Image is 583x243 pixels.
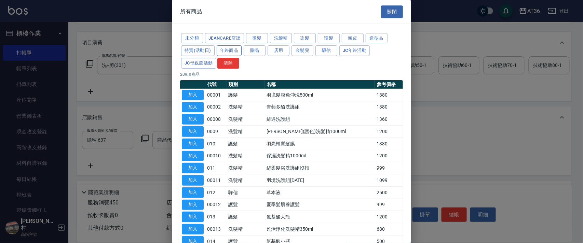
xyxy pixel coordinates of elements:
td: 2500 [375,186,403,199]
button: 加入 [182,102,204,113]
td: 1200 [375,126,403,138]
span: 所有商品 [180,8,202,15]
td: 00010 [205,150,227,162]
td: 1380 [375,89,403,101]
button: 頭皮 [342,33,364,44]
td: 1200 [375,150,403,162]
td: 夏季髮肌養護髮 [265,199,375,211]
td: 1380 [375,101,403,113]
td: 1360 [375,113,403,126]
button: 加入 [182,163,204,173]
button: 未分類 [181,33,203,44]
p: 209 項商品 [180,71,403,77]
td: 護髮 [227,138,265,150]
td: 00011 [205,174,227,187]
td: 013 [205,211,227,223]
button: JC母親節活動 [181,58,216,69]
button: 加入 [182,187,204,198]
button: 驊信 [315,45,337,56]
button: 金髮兒 [291,45,313,56]
button: 加入 [182,224,204,234]
td: 011 [205,162,227,174]
button: 加入 [182,114,204,125]
td: 00002 [205,101,227,113]
td: 甦活淨化洗髮精350ml [265,223,375,235]
td: 1099 [375,174,403,187]
th: 參考價格 [375,80,403,89]
td: 絲柔髮浴洗護組沒扣 [265,162,375,174]
th: 代號 [205,80,227,89]
button: 加入 [182,139,204,149]
td: 護髮 [227,199,265,211]
td: 洗髮精 [227,101,265,113]
button: 加入 [182,126,204,137]
td: 洗髮精 [227,174,265,187]
td: 氨基酸大瓶 [265,211,375,223]
button: 燙髮 [246,33,268,44]
td: 洗髮精 [227,223,265,235]
button: 店用 [268,45,289,56]
button: 清除 [217,58,239,69]
td: 護髮 [227,211,265,223]
button: 加入 [182,90,204,100]
td: 絲遇洗護組 [265,113,375,126]
td: 驊信 [227,186,265,199]
button: 染髮 [294,33,316,44]
th: 名稱 [265,80,375,89]
button: 加入 [182,200,204,210]
td: 護髮 [227,89,265,101]
td: 00012 [205,199,227,211]
td: 999 [375,162,403,174]
button: 贈品 [244,45,266,56]
button: 年終商品 [217,45,242,56]
button: 造型品 [366,33,388,44]
td: 0009 [205,126,227,138]
button: 關閉 [381,5,403,18]
td: 羽境髮膜免沖洗500ml [265,89,375,101]
button: JC年終活動 [339,45,370,56]
button: 護髮 [318,33,340,44]
button: JeanCare店販 [205,33,244,44]
td: 1200 [375,211,403,223]
td: 999 [375,199,403,211]
td: 洗髮精 [227,162,265,174]
td: 00008 [205,113,227,126]
td: 012 [205,186,227,199]
td: 00001 [205,89,227,101]
td: [PERSON_NAME](護色)洗髮精1000ml [265,126,375,138]
td: 1380 [375,138,403,150]
td: 010 [205,138,227,150]
td: 洗髮精 [227,113,265,126]
td: 00013 [205,223,227,235]
td: 680 [375,223,403,235]
td: 草本液 [265,186,375,199]
button: 加入 [182,175,204,186]
button: 特賣(活動日) [181,45,215,56]
td: 洗髮精 [227,126,265,138]
td: 保濕洗髮精1000ml [265,150,375,162]
button: 加入 [182,151,204,161]
td: 羽亮輕質髮膜 [265,138,375,150]
button: 加入 [182,212,204,222]
td: 洗髮精 [227,150,265,162]
button: 洗髮精 [270,33,292,44]
th: 類別 [227,80,265,89]
td: 羽境洗護組[DATE] [265,174,375,187]
td: 青蘋多酚洗護組 [265,101,375,113]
